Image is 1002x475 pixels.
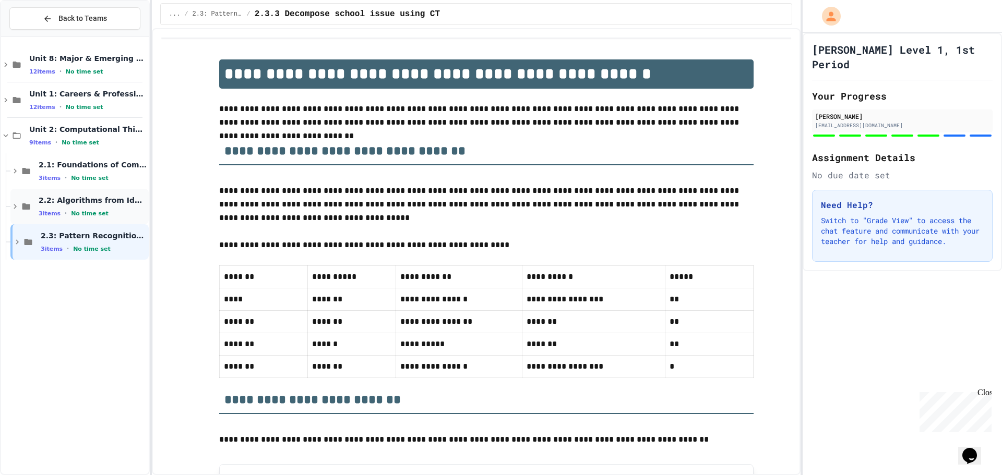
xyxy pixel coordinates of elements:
span: 2.1: Foundations of Computational Thinking [39,160,147,169]
span: / [247,10,250,18]
span: No time set [73,246,111,252]
iframe: chat widget [915,388,992,432]
div: No due date set [812,169,993,181]
h1: [PERSON_NAME] Level 1, 1st Period [812,42,993,71]
span: 3 items [41,246,63,252]
span: Unit 8: Major & Emerging Technologies [29,54,147,63]
div: [PERSON_NAME] [815,112,989,121]
span: Back to Teams [58,13,107,24]
span: • [67,245,69,253]
span: • [65,209,67,217]
h2: Assignment Details [812,150,993,165]
span: No time set [66,104,103,111]
span: 3 items [39,175,61,181]
iframe: chat widget [958,433,992,465]
span: No time set [66,68,103,75]
div: My Account [811,4,843,28]
span: • [65,174,67,182]
div: Chat with us now!Close [4,4,72,66]
span: No time set [71,210,109,217]
span: • [59,103,62,111]
span: Unit 1: Careers & Professionalism [29,89,147,99]
span: 3 items [39,210,61,217]
span: • [59,67,62,76]
h2: Your Progress [812,89,993,103]
span: 12 items [29,68,55,75]
span: 9 items [29,139,51,146]
span: 2.3.3 Decompose school issue using CT [255,8,440,20]
span: 2.2: Algorithms from Idea to Flowchart [39,196,147,205]
span: • [55,138,57,147]
span: / [184,10,188,18]
span: Unit 2: Computational Thinking & Problem-Solving [29,125,147,134]
span: No time set [62,139,99,146]
p: Switch to "Grade View" to access the chat feature and communicate with your teacher for help and ... [821,215,984,247]
span: 12 items [29,104,55,111]
span: 2.3: Pattern Recognition & Decomposition [193,10,243,18]
h3: Need Help? [821,199,984,211]
span: 2.3: Pattern Recognition & Decomposition [41,231,147,240]
span: No time set [71,175,109,181]
span: ... [169,10,181,18]
div: [EMAIL_ADDRESS][DOMAIN_NAME] [815,121,989,129]
button: Back to Teams [9,7,140,30]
